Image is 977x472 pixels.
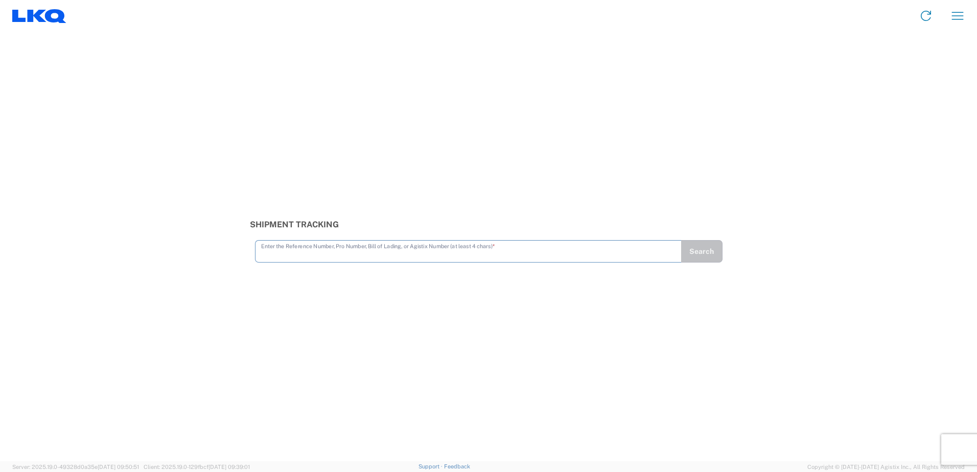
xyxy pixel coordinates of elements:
[807,462,965,471] span: Copyright © [DATE]-[DATE] Agistix Inc., All Rights Reserved
[12,464,139,470] span: Server: 2025.19.0-49328d0a35e
[444,463,470,469] a: Feedback
[208,464,250,470] span: [DATE] 09:39:01
[250,220,728,229] h3: Shipment Tracking
[418,463,444,469] a: Support
[98,464,139,470] span: [DATE] 09:50:51
[144,464,250,470] span: Client: 2025.19.0-129fbcf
